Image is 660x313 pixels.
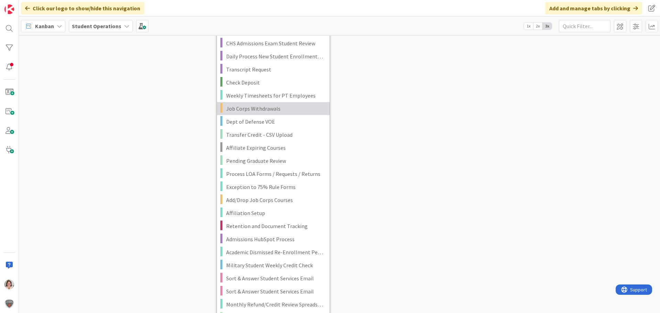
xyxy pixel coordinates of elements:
span: 1x [524,23,533,30]
span: Pending Graduate Review [226,156,324,165]
span: Sort & Answer Student Services Email [226,274,324,283]
img: EW [4,280,14,289]
span: Affiliation Setup [226,209,324,217]
span: Check Deposit [226,78,324,87]
a: Dept of Defense VOE [217,115,330,128]
span: Process LOA Forms / Requests / Returns [226,169,324,178]
a: Admissions HubSpot Process [217,233,330,246]
span: Exception to 75% Rule Forms [226,182,324,191]
span: Dept of Defense VOE [226,117,324,126]
a: CHS Admissions Exam Student Review [217,37,330,50]
span: Transfer Credit - CSV Upload [226,130,324,139]
img: Visit kanbanzone.com [4,4,14,14]
a: Monthly Refund/Credit Review Spreadsheet [217,298,330,311]
a: Job Corps Withdrawals [217,102,330,115]
span: Job Corps Withdrawals [226,104,324,113]
span: Admissions HubSpot Process [226,235,324,244]
span: Retention and Document Tracking [226,222,324,231]
a: Academic Dismissed Re-Enrollment Petitions [217,246,330,259]
a: Exception to 75% Rule Forms [217,180,330,193]
a: Retention and Document Tracking [217,220,330,233]
span: CHS Admissions Exam Student Review [226,39,324,48]
span: 3x [542,23,552,30]
span: 2x [533,23,542,30]
img: avatar [4,299,14,309]
div: Click our logo to show/hide this navigation [21,2,144,14]
a: Transcript Request [217,63,330,76]
a: Pending Graduate Review [217,154,330,167]
span: Daily Process New Student Enrollments & Send Pending Payment Emails [226,52,324,61]
a: Transfer Credit - CSV Upload [217,128,330,141]
b: Student Operations [72,23,121,30]
a: Daily Process New Student Enrollments & Send Pending Payment Emails [217,50,330,63]
span: Military Student Weekly Credit Check [226,261,324,270]
a: Add/Drop Job Corps Courses [217,193,330,206]
a: Process LOA Forms / Requests / Returns [217,167,330,180]
a: Sort & Answer Student Services Email [217,285,330,298]
a: Check Deposit [217,76,330,89]
a: Affiliate Expiring Courses [217,141,330,154]
span: Sort & Answer Student Services Email [226,287,324,296]
a: Sort & Answer Student Services Email [217,272,330,285]
a: Military Student Weekly Credit Check [217,259,330,272]
span: Affiliate Expiring Courses [226,143,324,152]
span: Kanban [35,22,54,30]
span: Academic Dismissed Re-Enrollment Petitions [226,248,324,257]
span: Transcript Request [226,65,324,74]
span: Monthly Refund/Credit Review Spreadsheet [226,300,324,309]
span: Weekly Timesheets for PT Employees [226,91,324,100]
span: Support [14,1,31,9]
a: Weekly Timesheets for PT Employees [217,89,330,102]
input: Quick Filter... [559,20,610,32]
span: Add/Drop Job Corps Courses [226,195,324,204]
div: Add and manage tabs by clicking [545,2,642,14]
a: Affiliation Setup [217,206,330,220]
